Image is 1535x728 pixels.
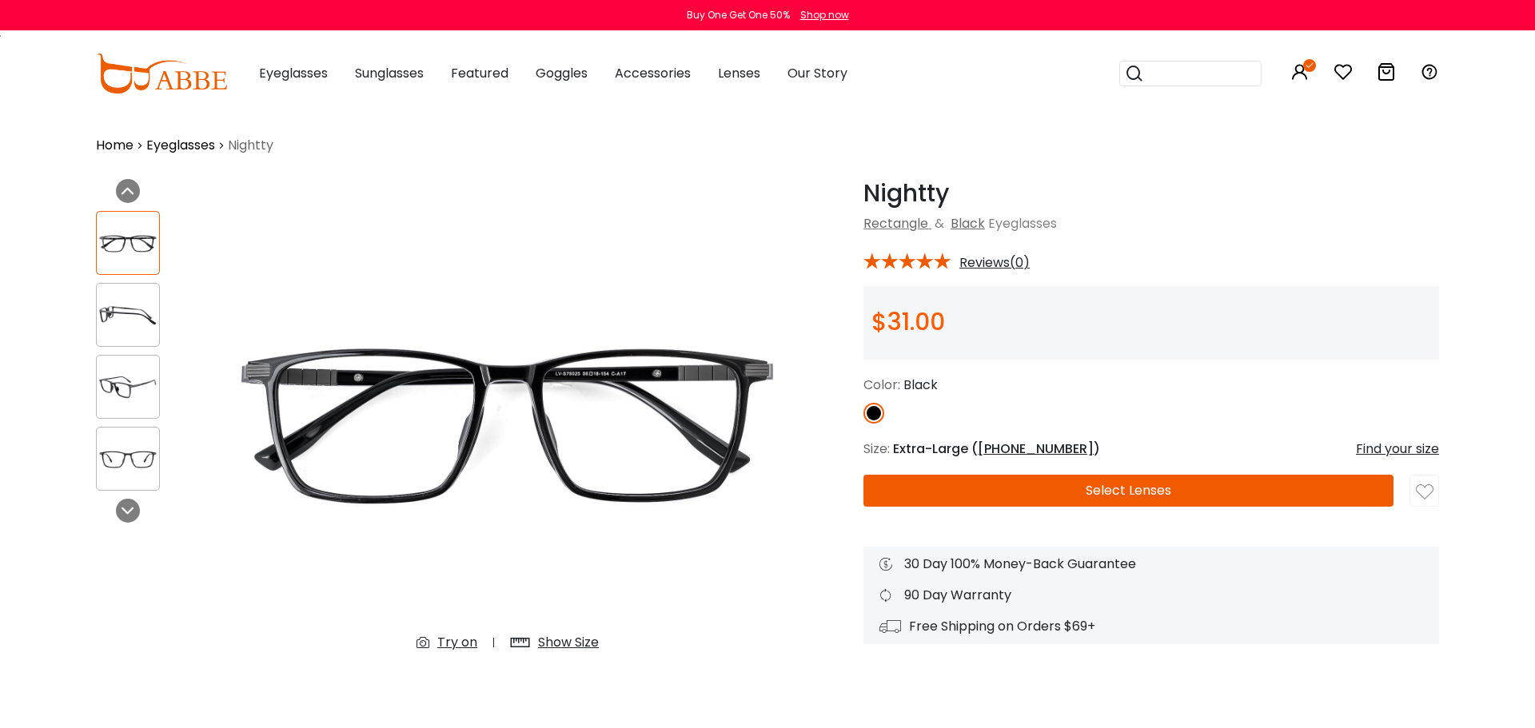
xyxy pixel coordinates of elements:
[863,179,1439,208] h1: Nightty
[96,54,227,93] img: abbeglasses.com
[718,64,760,82] span: Lenses
[437,633,477,652] div: Try on
[931,214,947,233] span: &
[800,8,849,22] div: Shop now
[879,555,1423,574] div: 30 Day 100% Money-Back Guarantee
[1356,440,1439,459] div: Find your size
[903,376,938,394] span: Black
[355,64,424,82] span: Sunglasses
[988,214,1057,233] span: Eyeglasses
[1416,483,1433,501] img: like
[687,8,790,22] div: Buy One Get One 50%
[146,136,215,155] a: Eyeglasses
[863,440,890,458] span: Size:
[893,440,1100,458] span: Extra-Large ( )
[536,64,588,82] span: Goggles
[879,586,1423,605] div: 90 Day Warranty
[871,304,945,339] span: $31.00
[951,214,985,233] a: Black
[879,617,1423,636] div: Free Shipping on Orders $69+
[228,136,273,155] span: Nightty
[863,214,928,233] a: Rectangle
[863,475,1393,507] button: Select Lenses
[97,300,159,331] img: Nightty Black Titanium , TR Eyeglasses , UniversalBridgeFit Frames from ABBE Glasses
[451,64,508,82] span: Featured
[97,228,159,259] img: Nightty Black Titanium , TR Eyeglasses , UniversalBridgeFit Frames from ABBE Glasses
[615,64,691,82] span: Accessories
[863,376,900,394] span: Color:
[97,444,159,475] img: Nightty Black Titanium , TR Eyeglasses , UniversalBridgeFit Frames from ABBE Glasses
[259,64,328,82] span: Eyeglasses
[97,372,159,403] img: Nightty Black Titanium , TR Eyeglasses , UniversalBridgeFit Frames from ABBE Glasses
[959,256,1030,270] span: Reviews(0)
[538,633,599,652] div: Show Size
[96,136,134,155] a: Home
[792,8,849,22] a: Shop now
[787,64,847,82] span: Our Story
[978,440,1094,458] span: [PHONE_NUMBER]
[216,179,799,665] img: Nightty Black Titanium , TR Eyeglasses , UniversalBridgeFit Frames from ABBE Glasses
